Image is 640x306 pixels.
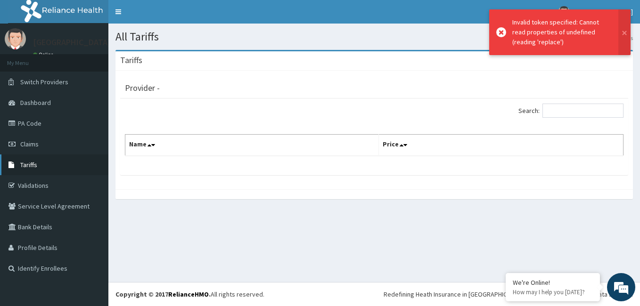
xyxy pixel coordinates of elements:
span: Claims [20,140,39,148]
img: User Image [558,6,570,18]
div: Invalid token specified: Cannot read properties of undefined (reading 'replace') [512,17,609,47]
h1: All Tariffs [115,31,633,43]
input: Search: [542,104,624,118]
th: Name [125,135,379,156]
strong: Copyright © 2017 . [115,290,211,298]
p: [GEOGRAPHIC_DATA] [33,38,111,47]
span: Dashboard [20,98,51,107]
a: RelianceHMO [168,290,209,298]
th: Price [379,135,624,156]
h3: Provider - [125,84,160,92]
h3: Tariffs [120,56,142,64]
img: User Image [5,28,26,49]
div: We're Online! [513,278,593,287]
footer: All rights reserved. [108,282,640,306]
p: How may I help you today? [513,288,593,296]
div: Redefining Heath Insurance in [GEOGRAPHIC_DATA] using Telemedicine and Data Science! [384,290,633,299]
label: Search: [518,104,624,118]
span: Tariffs [20,161,37,169]
span: Switch Providers [20,78,68,86]
a: Online [33,51,56,58]
span: [GEOGRAPHIC_DATA] [575,8,633,16]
